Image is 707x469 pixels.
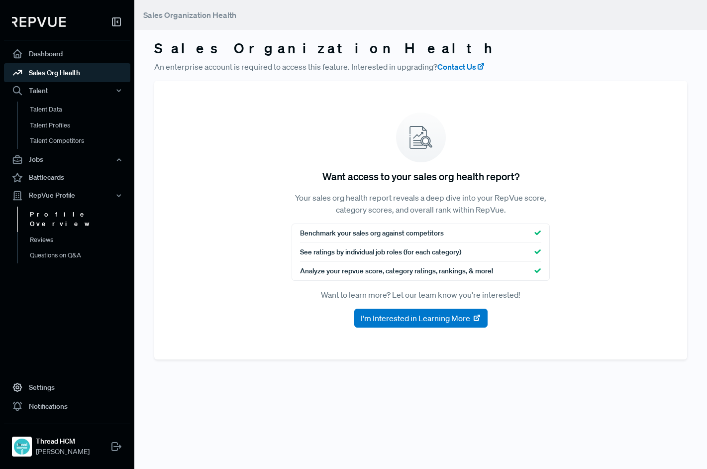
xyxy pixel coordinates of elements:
h5: Want access to your sales org health report? [322,170,519,182]
p: Want to learn more? Let our team know you're interested! [292,289,550,301]
span: I'm Interested in Learning More [361,312,470,324]
button: Jobs [4,151,130,168]
strong: Thread HCM [36,436,90,447]
span: Benchmark your sales org against competitors [300,228,444,238]
a: Battlecards [4,168,130,187]
h3: Sales Organization Health [154,40,687,57]
span: [PERSON_NAME] [36,447,90,457]
button: RepVue Profile [4,187,130,204]
a: Talent Data [17,102,144,117]
a: Thread HCMThread HCM[PERSON_NAME] [4,424,130,461]
img: RepVue [12,17,66,27]
a: Questions on Q&A [17,247,144,263]
a: Notifications [4,397,130,416]
span: Sales Organization Health [143,10,236,20]
p: Your sales org health report reveals a deep dive into your RepVue score, category scores, and ove... [292,192,550,216]
a: Dashboard [4,44,130,63]
a: Talent Profiles [17,117,144,133]
a: Sales Org Health [4,63,130,82]
button: I'm Interested in Learning More [354,309,488,328]
a: Profile Overview [17,207,144,232]
img: Thread HCM [14,439,30,455]
span: Analyze your repvue score, category ratings, rankings, & more! [300,266,493,276]
p: An enterprise account is required to access this feature. Interested in upgrading? [154,61,687,73]
span: See ratings by individual job roles (for each category) [300,247,461,257]
button: Talent [4,82,130,99]
a: Reviews [17,232,144,248]
a: Contact Us [437,61,485,73]
a: Talent Competitors [17,133,144,149]
a: Settings [4,378,130,397]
